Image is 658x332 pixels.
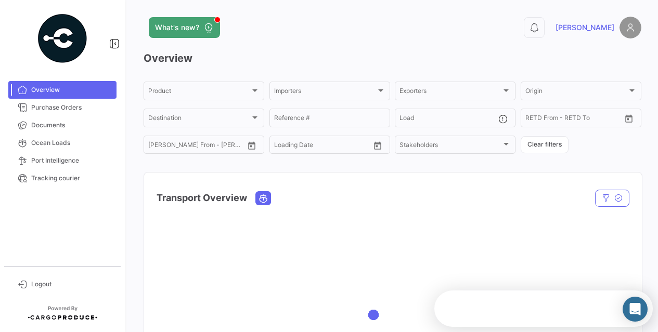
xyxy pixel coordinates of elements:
button: Clear filters [521,136,569,153]
input: To [296,143,342,150]
input: From [274,143,289,150]
a: Overview [8,81,117,99]
input: To [170,143,216,150]
iframe: Intercom live chat discovery launcher [434,290,653,327]
img: powered-by.png [36,12,88,64]
span: Exporters [399,89,501,96]
a: Ocean Loads [8,134,117,152]
div: Abrir Intercom Messenger [623,297,648,322]
a: Documents [8,116,117,134]
img: placeholder-user.png [620,17,641,38]
button: What's new? [149,17,220,38]
h4: Transport Overview [157,191,247,205]
span: Tracking courier [31,174,112,183]
input: From [148,143,163,150]
span: [PERSON_NAME] [556,22,614,33]
span: Stakeholders [399,143,501,150]
span: Importers [274,89,376,96]
h3: Overview [144,51,641,65]
span: What's new? [155,22,199,33]
button: Ocean [256,192,270,205]
button: Open calendar [370,138,385,153]
span: Destination [148,116,250,123]
a: Port Intelligence [8,152,117,169]
a: Tracking courier [8,169,117,187]
span: Ocean Loads [31,138,112,148]
span: Origin [525,89,627,96]
span: Product [148,89,250,96]
button: Open calendar [244,138,260,153]
span: Port Intelligence [31,156,112,165]
span: Logout [31,280,112,289]
a: Purchase Orders [8,99,117,116]
span: Purchase Orders [31,103,112,112]
button: Open calendar [621,111,637,126]
span: Overview [31,85,112,95]
input: From [525,116,540,123]
span: Documents [31,121,112,130]
input: To [547,116,593,123]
